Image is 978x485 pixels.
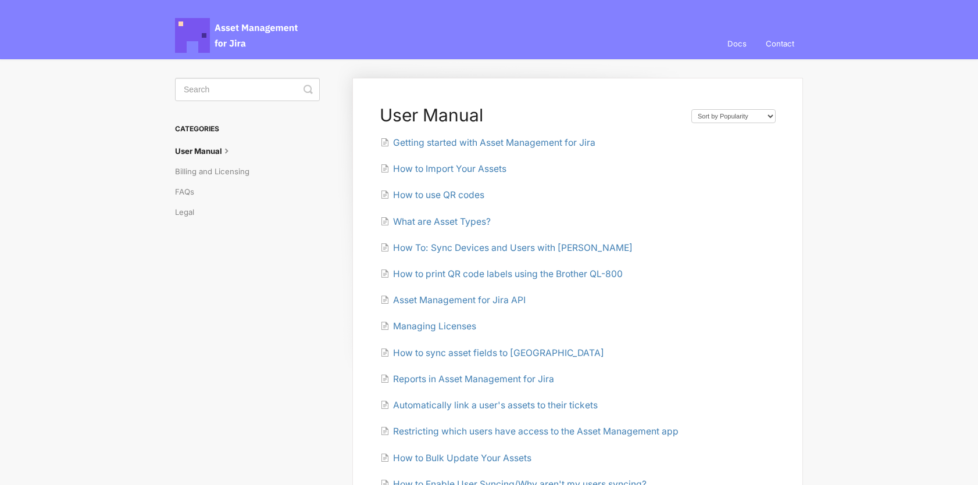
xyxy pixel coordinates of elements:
a: Contact [757,28,803,59]
span: Reports in Asset Management for Jira [393,373,554,385]
select: Page reloads on selection [691,109,776,123]
span: How to use QR codes [393,189,484,200]
a: Restricting which users have access to the Asset Management app [380,426,679,437]
a: How to use QR codes [380,189,484,200]
span: Asset Management for Jira Docs [175,18,299,53]
a: Automatically link a user's assets to their tickets [380,400,598,411]
a: Managing Licenses [380,321,476,332]
span: Getting started with Asset Management for Jira [393,137,595,148]
a: Docs [719,28,755,59]
a: FAQs [175,182,203,201]
h1: User Manual [380,105,680,125]
span: Managing Licenses [393,321,476,332]
a: How to sync asset fields to [GEOGRAPHIC_DATA] [380,347,604,358]
a: User Manual [175,142,241,160]
a: How To: Sync Devices and Users with [PERSON_NAME] [380,242,633,253]
a: How to Bulk Update Your Assets [380,452,531,464]
a: Getting started with Asset Management for Jira [380,137,595,148]
span: How to Import Your Assets [393,163,506,174]
a: Billing and Licensing [175,162,258,181]
span: How to print QR code labels using the Brother QL-800 [393,268,623,279]
span: Asset Management for Jira API [393,294,526,306]
span: How To: Sync Devices and Users with [PERSON_NAME] [393,242,633,253]
h3: Categories [175,118,320,139]
span: How to Bulk Update Your Assets [393,452,531,464]
span: Restricting which users have access to the Asset Management app [393,426,679,437]
a: Asset Management for Jira API [380,294,526,306]
a: How to print QR code labels using the Brother QL-800 [380,268,623,279]
a: Reports in Asset Management for Jira [380,373,554,385]
span: Automatically link a user's assets to their tickets [393,400,598,411]
a: Legal [175,203,203,221]
span: What are Asset Types? [393,216,491,227]
input: Search [175,78,320,101]
span: How to sync asset fields to [GEOGRAPHIC_DATA] [393,347,604,358]
a: What are Asset Types? [380,216,491,227]
a: How to Import Your Assets [380,163,506,174]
